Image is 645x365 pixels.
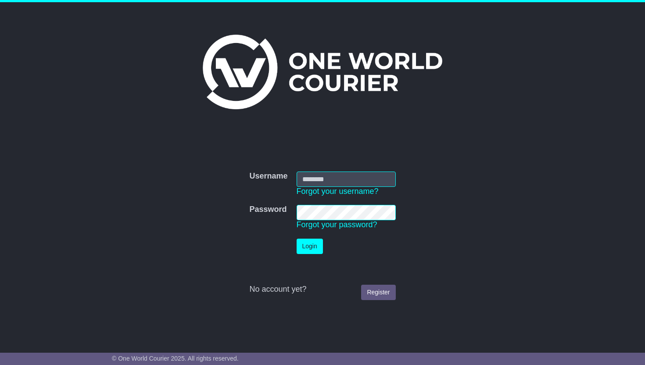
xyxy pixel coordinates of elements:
[203,35,442,109] img: One World
[249,205,287,215] label: Password
[361,285,395,300] a: Register
[249,172,287,181] label: Username
[297,220,377,229] a: Forgot your password?
[112,355,239,362] span: © One World Courier 2025. All rights reserved.
[249,285,395,294] div: No account yet?
[297,239,323,254] button: Login
[297,187,379,196] a: Forgot your username?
